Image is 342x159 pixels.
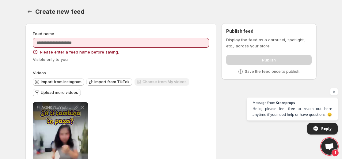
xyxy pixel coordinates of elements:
[41,79,82,84] span: Import from Instagram
[33,57,69,62] span: Visible only to you.
[245,69,300,74] p: Save the feed once to publish.
[253,106,332,117] span: Hello, please feel free to reach out here anytime if you need help or have questions. 😊
[25,7,34,16] button: Settings
[33,78,84,86] button: Import from Instagram
[40,49,119,55] span: Please enter a feed name before saving.
[226,28,312,34] h2: Publish feed
[41,105,73,110] p: AQN07LxYjqbGKRO2Xo1y880ZOxahMnbFpV4jo2idLt68V-InAd7t2ZHIlm_oNRPZUJSo45evS3ivxnHWUAwTaUIdGIVhQRrjK...
[33,70,46,75] span: Videos
[94,79,130,84] span: Import from TikTok
[33,89,81,96] button: Upload more videos
[41,90,78,95] span: Upload more videos
[33,31,54,36] span: Feed name
[321,123,332,134] span: Reply
[226,37,312,49] p: Display the feed as a carousel, spotlight, etc., across your store.
[253,101,275,104] span: Message from
[276,101,295,104] span: Storeprops
[86,78,132,86] button: Import from TikTok
[321,138,338,155] a: Open chat
[35,8,85,15] span: Create new feed
[332,149,339,157] span: 1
